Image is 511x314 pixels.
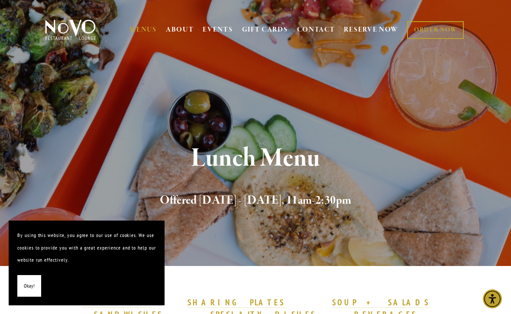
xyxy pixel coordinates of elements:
[81,297,149,308] strong: SMALL BITES
[407,21,464,39] a: ORDER NOW
[188,297,285,308] strong: SHARING PLATES
[297,22,335,38] a: CONTACT
[332,297,429,308] a: SOUP + SALADS
[24,280,35,292] span: Okay!
[332,297,429,308] strong: SOUP + SALADS
[203,26,233,34] a: EVENTS
[56,144,455,173] h1: Lunch Menu
[166,26,194,34] a: ABOUT
[9,221,165,305] section: Cookie banner
[129,26,157,34] a: MENUS
[17,229,156,266] p: By using this website, you agree to our use of cookies. We use cookies to provide you with a grea...
[56,192,455,210] h2: Offered [DATE] - [DATE], 11am-2:30pm
[483,289,502,308] div: Accessibility Menu
[43,19,97,41] img: Novo Restaurant &amp; Lounge
[188,297,285,308] a: SHARING PLATES
[344,22,398,38] a: RESERVE NOW
[242,22,288,38] a: GIFT CARDS
[17,275,41,297] button: Okay!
